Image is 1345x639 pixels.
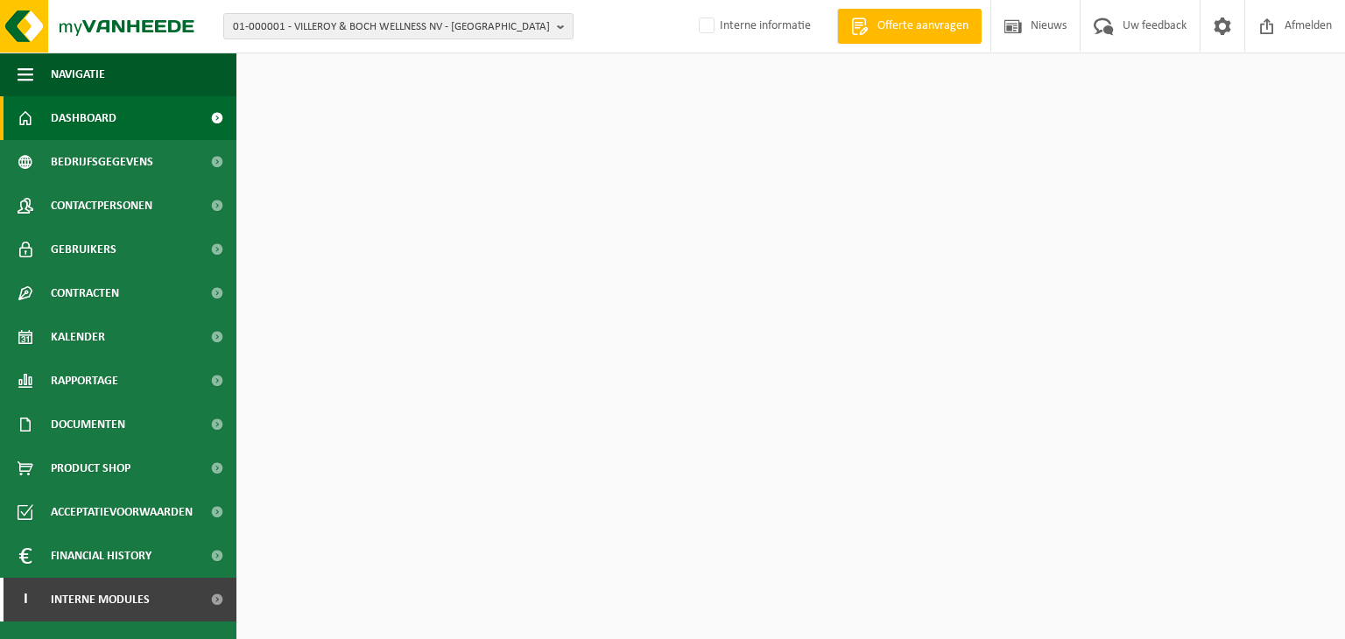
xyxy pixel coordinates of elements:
[51,228,116,271] span: Gebruikers
[51,53,105,96] span: Navigatie
[51,578,150,621] span: Interne modules
[51,446,130,490] span: Product Shop
[695,13,811,39] label: Interne informatie
[51,271,119,315] span: Contracten
[233,14,550,40] span: 01-000001 - VILLEROY & BOCH WELLNESS NV - [GEOGRAPHIC_DATA]
[51,184,152,228] span: Contactpersonen
[51,140,153,184] span: Bedrijfsgegevens
[51,359,118,403] span: Rapportage
[873,18,973,35] span: Offerte aanvragen
[51,96,116,140] span: Dashboard
[223,13,574,39] button: 01-000001 - VILLEROY & BOCH WELLNESS NV - [GEOGRAPHIC_DATA]
[51,315,105,359] span: Kalender
[18,578,33,621] span: I
[51,403,125,446] span: Documenten
[51,490,193,534] span: Acceptatievoorwaarden
[51,534,151,578] span: Financial History
[837,9,982,44] a: Offerte aanvragen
